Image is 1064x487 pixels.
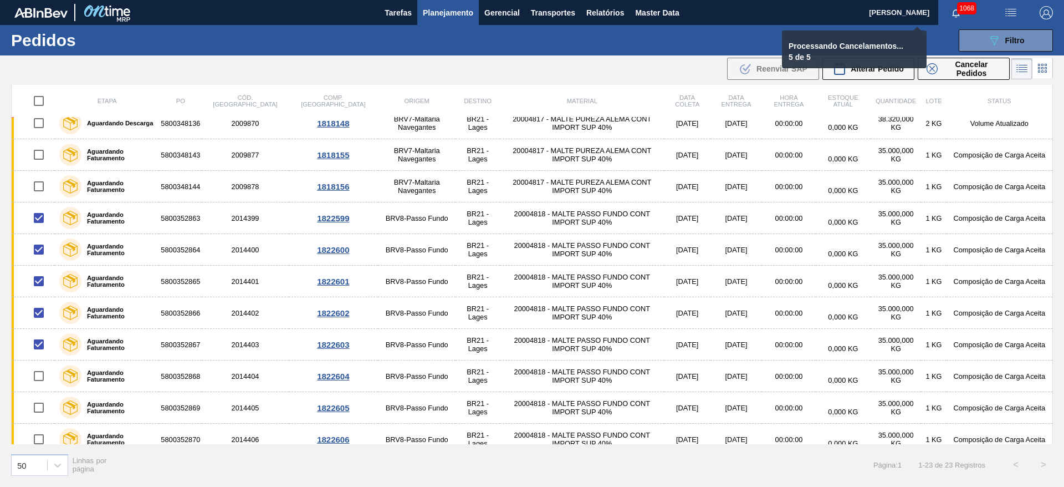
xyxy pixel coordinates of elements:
[921,424,946,455] td: 1 KG
[500,361,664,392] td: 20004818 - MALTE PASSO FUNDO CONT IMPORT SUP 40%
[202,171,288,202] td: 2009878
[921,361,946,392] td: 1 KG
[378,392,456,424] td: BRV8-Passo Fundo
[14,8,68,18] img: TNhmsLtSVTkK8tSr43FrP2fwEKptu5GPRR3wAAAABJRU5ErkJggg==
[828,186,858,195] span: 0,000 KG
[828,408,858,416] span: 0,000 KG
[871,108,921,139] td: 38.320,000 KG
[456,171,500,202] td: BR21 - Lages
[921,234,946,266] td: 1 KG
[456,266,500,297] td: BR21 - Lages
[378,329,456,361] td: BRV8-Passo Fundo
[710,392,762,424] td: [DATE]
[947,139,1053,171] td: Composição de Carga Aceita
[301,94,365,108] span: Comp. [GEOGRAPHIC_DATA]
[947,424,1053,455] td: Composição de Carga Aceita
[664,329,710,361] td: [DATE]
[1004,6,1017,19] img: userActions
[81,211,155,225] label: Aguardando Faturamento
[17,460,27,470] div: 50
[12,139,1053,171] a: Aguardando Faturamento58003481432009877BRV7-Maltaria NavegantesBR21 - Lages20004817 - MALTE PUREZ...
[710,171,762,202] td: [DATE]
[871,361,921,392] td: 35.000,000 KG
[762,361,816,392] td: 00:00:00
[762,392,816,424] td: 00:00:00
[202,329,288,361] td: 2014403
[81,243,155,256] label: Aguardando Faturamento
[774,94,804,108] span: Hora Entrega
[947,392,1053,424] td: Composição de Carga Aceita
[81,369,155,383] label: Aguardando Faturamento
[710,266,762,297] td: [DATE]
[828,344,858,353] span: 0,000 KG
[664,108,710,139] td: [DATE]
[957,2,976,14] span: 1068
[202,139,288,171] td: 2009877
[876,98,916,104] span: Quantidade
[947,297,1053,329] td: Composição de Carga Aceita
[11,34,177,47] h1: Pedidos
[81,306,155,319] label: Aguardando Faturamento
[202,266,288,297] td: 2014401
[828,439,858,448] span: 0,000 KG
[202,361,288,392] td: 2014404
[378,234,456,266] td: BRV8-Passo Fundo
[828,281,858,290] span: 0,000 KG
[531,6,575,19] span: Transportes
[762,139,816,171] td: 00:00:00
[988,98,1011,104] span: Status
[290,182,377,191] div: 1818156
[1040,6,1053,19] img: Logout
[484,6,520,19] span: Gerencial
[710,361,762,392] td: [DATE]
[567,98,597,104] span: Material
[81,120,153,126] label: Aguardando Descarga
[921,108,946,139] td: 2 KG
[500,171,664,202] td: 20004817 - MALTE PUREZA ALEMA CONT IMPORT SUP 40%
[12,392,1053,424] a: Aguardando Faturamento58003528692014405BRV8-Passo FundoBR21 - Lages20004818 - MALTE PASSO FUNDO C...
[500,424,664,455] td: 20004818 - MALTE PASSO FUNDO CONT IMPORT SUP 40%
[12,361,1053,392] a: Aguardando Faturamento58003528682014404BRV8-Passo FundoBR21 - Lages20004818 - MALTE PASSO FUNDO C...
[664,392,710,424] td: [DATE]
[159,392,202,424] td: 5800352869
[959,29,1053,52] button: Filtro
[710,297,762,329] td: [DATE]
[159,139,202,171] td: 5800348143
[871,266,921,297] td: 35.000,000 KG
[12,329,1053,361] a: Aguardando Faturamento58003528672014403BRV8-Passo FundoBR21 - Lages20004818 - MALTE PASSO FUNDO C...
[159,171,202,202] td: 5800348144
[1011,58,1032,79] div: Visão em Lista
[213,94,277,108] span: Cód. [GEOGRAPHIC_DATA]
[828,313,858,321] span: 0,000 KG
[762,424,816,455] td: 00:00:00
[290,119,377,128] div: 1818148
[500,202,664,234] td: 20004818 - MALTE PASSO FUNDO CONT IMPORT SUP 40%
[456,424,500,455] td: BR21 - Lages
[1002,451,1030,479] button: <
[762,234,816,266] td: 00:00:00
[81,180,155,193] label: Aguardando Faturamento
[710,234,762,266] td: [DATE]
[12,171,1053,202] a: Aguardando Faturamento58003481442009878BRV7-Maltaria NavegantesBR21 - Lages20004817 - MALTE PUREZ...
[756,64,807,73] span: Reenviar SAP
[290,245,377,255] div: 1822600
[290,150,377,160] div: 1818155
[290,372,377,381] div: 1822604
[500,329,664,361] td: 20004818 - MALTE PASSO FUNDO CONT IMPORT SUP 40%
[942,60,1001,78] span: Cancelar Pedidos
[81,401,155,414] label: Aguardando Faturamento
[727,58,819,80] div: Reenviar SAP
[159,266,202,297] td: 5800352865
[822,58,914,80] div: Alterar Pedido
[921,392,946,424] td: 1 KG
[81,148,155,161] label: Aguardando Faturamento
[456,297,500,329] td: BR21 - Lages
[500,392,664,424] td: 20004818 - MALTE PASSO FUNDO CONT IMPORT SUP 40%
[871,424,921,455] td: 35.000,000 KG
[947,329,1053,361] td: Composição de Carga Aceita
[500,108,664,139] td: 20004817 - MALTE PUREZA ALEMA CONT IMPORT SUP 40%
[664,297,710,329] td: [DATE]
[290,340,377,349] div: 1822603
[159,424,202,455] td: 5800352870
